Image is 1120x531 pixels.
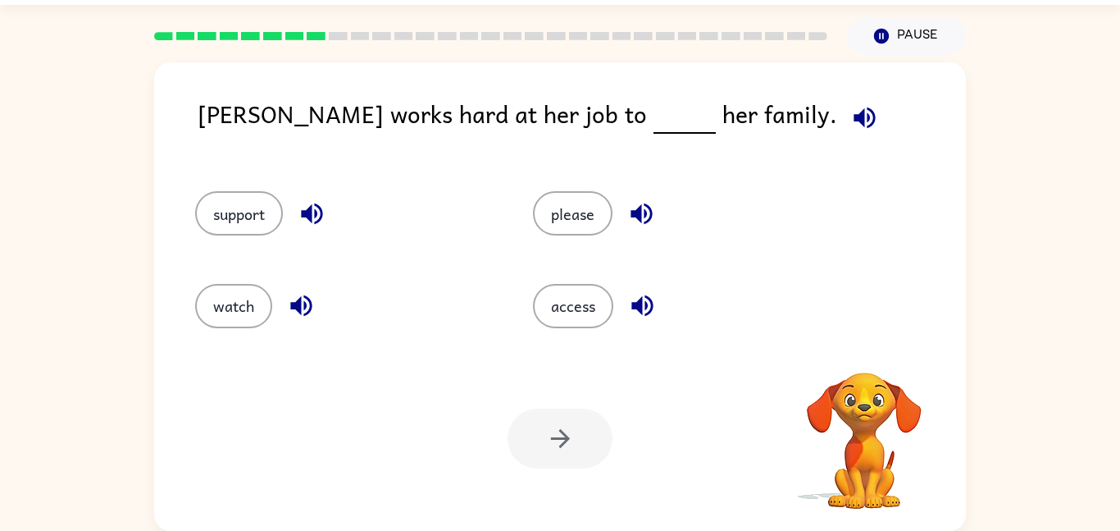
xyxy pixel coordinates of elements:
video: Your browser must support playing .mp4 files to use Literably. Please try using another browser. [782,347,946,511]
button: please [533,191,612,236]
button: support [195,191,283,236]
button: Pause [847,17,966,55]
button: watch [195,284,272,328]
div: [PERSON_NAME] works hard at her job to her family. [198,95,966,158]
button: access [533,284,613,328]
